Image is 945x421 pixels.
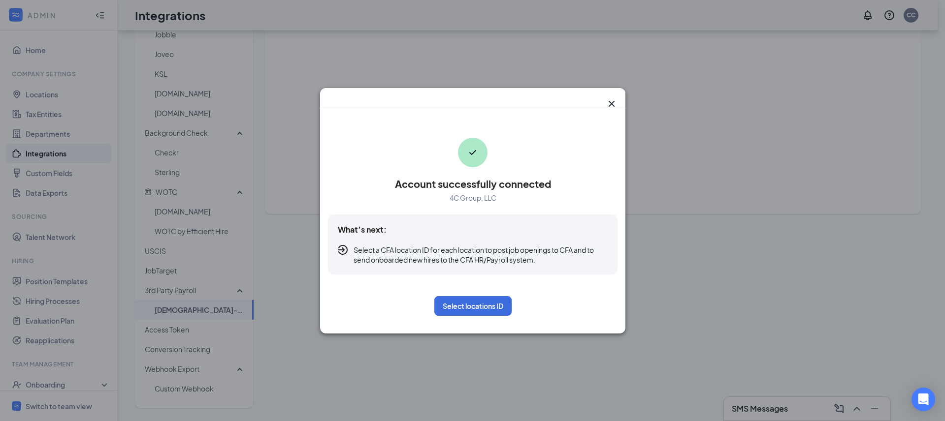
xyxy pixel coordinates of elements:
[606,98,618,110] svg: Cross
[912,388,935,411] div: Open Intercom Messenger
[606,98,618,110] button: Close
[338,224,608,235] h5: What’s next:
[434,296,511,316] button: Select locations ID
[467,147,479,158] svg: Checkmark
[449,193,496,203] span: 4C Group, LLC
[394,177,551,191] h4: Account successfully connected
[354,245,608,265] span: Select a CFA location ID for each location to post job openings to CFA and to send onboarded new ...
